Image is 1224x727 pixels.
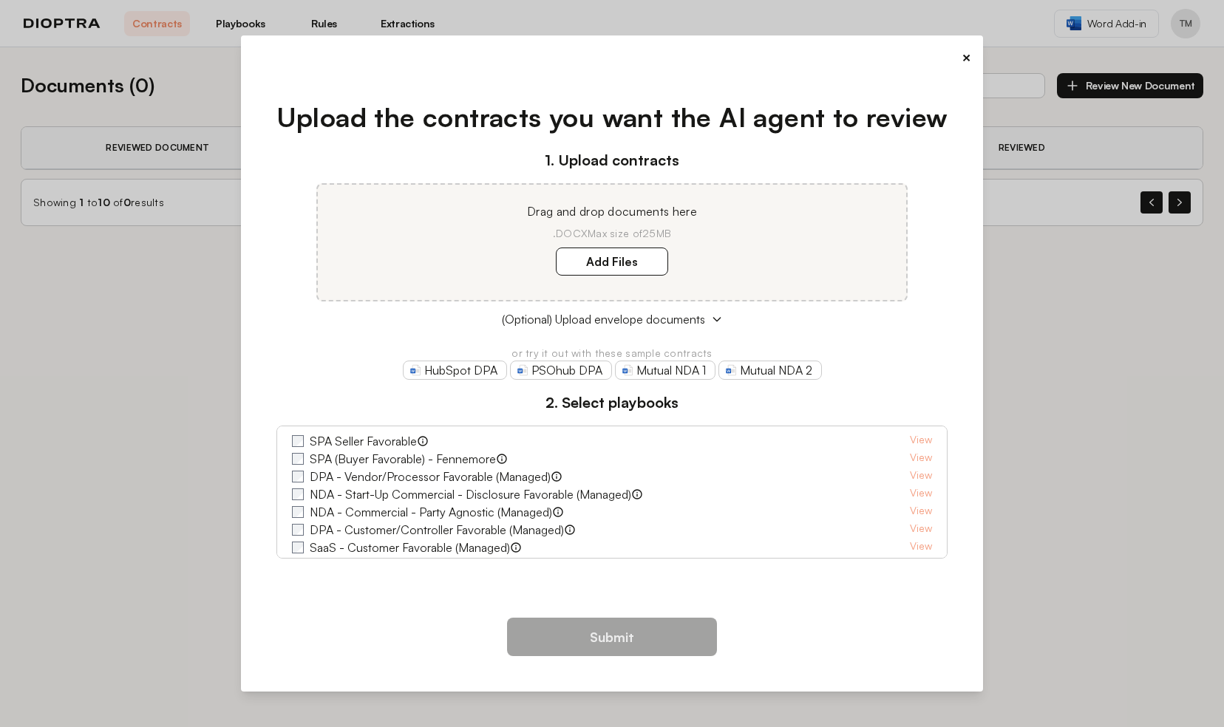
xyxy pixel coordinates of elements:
[910,503,932,521] a: View
[310,485,631,503] label: NDA - Start-Up Commercial - Disclosure Favorable (Managed)
[962,47,971,68] button: ×
[336,226,888,241] p: .DOCX Max size of 25MB
[910,485,932,503] a: View
[336,202,888,220] p: Drag and drop documents here
[910,432,932,450] a: View
[510,361,612,380] a: PSOhub DPA
[276,149,948,171] h3: 1. Upload contracts
[310,556,562,574] label: Fennemore Retail Real Estate - Tenant Favorable
[310,450,496,468] label: SPA (Buyer Favorable) - Fennemore
[910,556,932,574] a: View
[276,310,948,328] button: (Optional) Upload envelope documents
[910,539,932,556] a: View
[910,450,932,468] a: View
[403,361,507,380] a: HubSpot DPA
[276,346,948,361] p: or try it out with these sample contracts
[310,521,564,539] label: DPA - Customer/Controller Favorable (Managed)
[615,361,715,380] a: Mutual NDA 1
[310,503,552,521] label: NDA - Commercial - Party Agnostic (Managed)
[276,98,948,137] h1: Upload the contracts you want the AI agent to review
[507,618,717,656] button: Submit
[502,310,705,328] span: (Optional) Upload envelope documents
[276,392,948,414] h3: 2. Select playbooks
[556,248,668,276] label: Add Files
[718,361,822,380] a: Mutual NDA 2
[910,468,932,485] a: View
[310,539,510,556] label: SaaS - Customer Favorable (Managed)
[310,432,417,450] label: SPA Seller Favorable
[310,468,551,485] label: DPA - Vendor/Processor Favorable (Managed)
[910,521,932,539] a: View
